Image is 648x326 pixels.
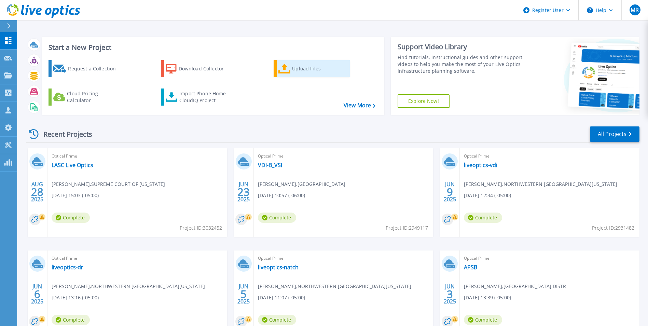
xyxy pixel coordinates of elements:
span: [DATE] 12:34 (-05:00) [464,192,511,199]
span: Complete [258,213,296,223]
div: JUN 2025 [443,282,456,307]
span: Optical Prime [464,152,635,160]
span: 3 [447,291,453,297]
a: All Projects [590,126,639,142]
span: Project ID: 2931482 [592,224,634,232]
span: [PERSON_NAME] , NORTHWESTERN [GEOGRAPHIC_DATA][US_STATE] [52,283,205,290]
span: 6 [34,291,40,297]
div: Find tutorials, instructional guides and other support videos to help you make the most of your L... [398,54,524,74]
div: Recent Projects [26,126,101,142]
a: Upload Files [274,60,350,77]
span: [DATE] 11:07 (-05:00) [258,294,305,301]
span: [DATE] 13:16 (-05:00) [52,294,99,301]
div: Cloud Pricing Calculator [67,90,122,104]
h3: Start a New Project [49,44,375,51]
div: Support Video Library [398,42,524,51]
a: View More [344,102,375,109]
div: Request a Collection [68,62,123,76]
span: Project ID: 2949117 [386,224,428,232]
span: Optical Prime [464,255,635,262]
span: Optical Prime [258,255,429,262]
span: 9 [447,189,453,195]
a: Cloud Pricing Calculator [49,89,125,106]
div: AUG 2025 [31,179,44,204]
a: Explore Now! [398,94,450,108]
span: Complete [464,213,502,223]
span: Complete [258,315,296,325]
a: liveoptics-natch [258,264,299,271]
span: Complete [464,315,502,325]
span: 28 [31,189,43,195]
a: liveoptics-dr [52,264,83,271]
a: LASC Live Optics [52,162,93,168]
a: Request a Collection [49,60,125,77]
span: 5 [240,291,247,297]
div: JUN 2025 [443,179,456,204]
span: [DATE] 10:57 (-06:00) [258,192,305,199]
a: liveoptics-vdi [464,162,497,168]
div: JUN 2025 [237,179,250,204]
span: [PERSON_NAME] , NORTHWESTERN [GEOGRAPHIC_DATA][US_STATE] [464,180,617,188]
span: Optical Prime [52,255,223,262]
span: [PERSON_NAME] , SUPREME COURT OF [US_STATE] [52,180,165,188]
span: MR [631,7,639,13]
div: Import Phone Home CloudIQ Project [179,90,233,104]
div: JUN 2025 [31,282,44,307]
span: [PERSON_NAME] , [GEOGRAPHIC_DATA] DISTR [464,283,566,290]
span: Optical Prime [52,152,223,160]
span: Complete [52,213,90,223]
span: 23 [237,189,250,195]
div: Upload Files [292,62,347,76]
span: Optical Prime [258,152,429,160]
span: [PERSON_NAME] , NORTHWESTERN [GEOGRAPHIC_DATA][US_STATE] [258,283,411,290]
div: JUN 2025 [237,282,250,307]
span: Complete [52,315,90,325]
a: VDI-B_VSI [258,162,282,168]
span: Project ID: 3032452 [180,224,222,232]
span: [DATE] 13:39 (-05:00) [464,294,511,301]
div: Download Collector [179,62,233,76]
a: APSB [464,264,477,271]
a: Download Collector [161,60,237,77]
span: [PERSON_NAME] , [GEOGRAPHIC_DATA] [258,180,345,188]
span: [DATE] 15:03 (-05:00) [52,192,99,199]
